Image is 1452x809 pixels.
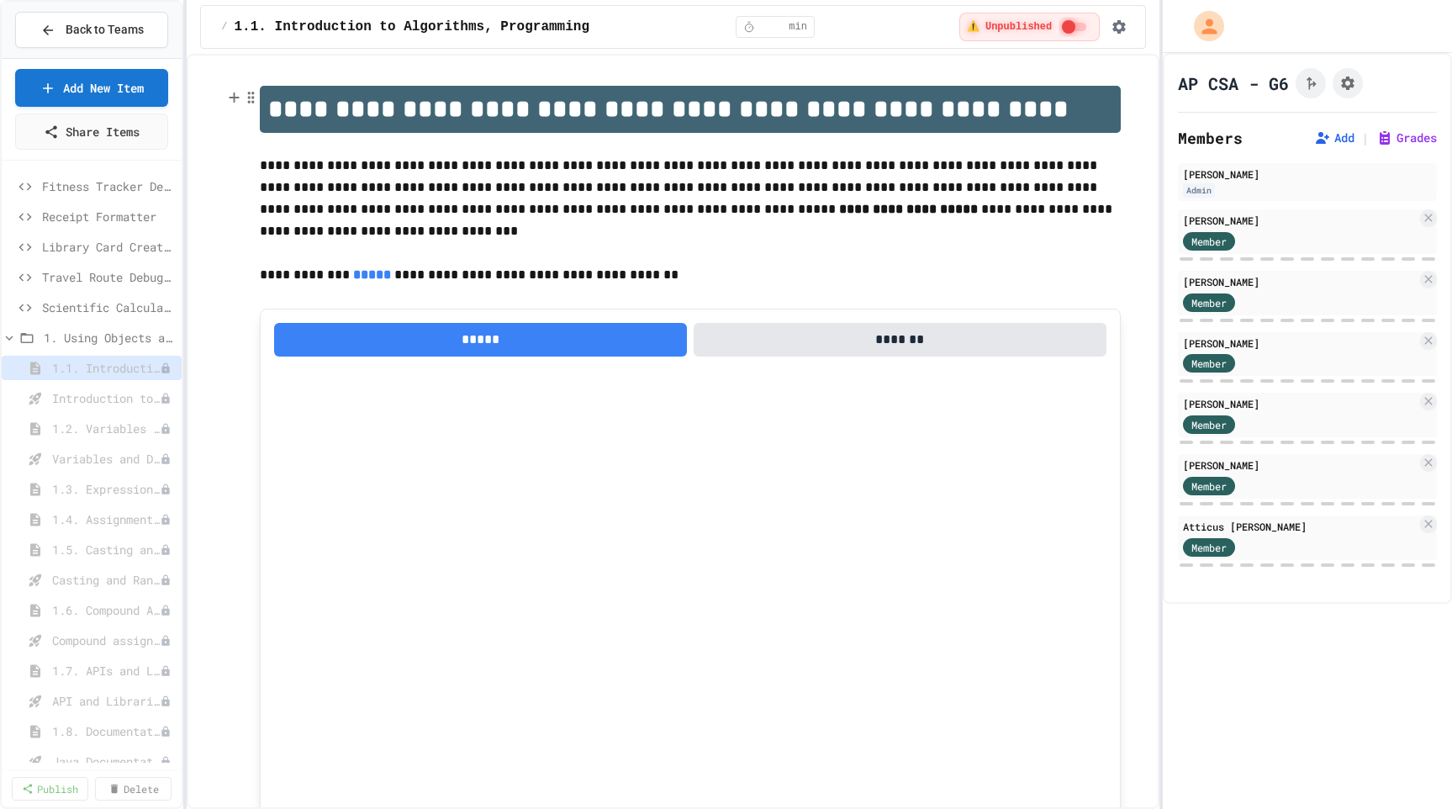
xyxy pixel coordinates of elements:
[160,665,172,677] div: Unpublished
[1183,213,1417,228] div: [PERSON_NAME]
[42,299,175,316] span: Scientific Calculator
[1183,183,1215,198] div: Admin
[52,601,160,619] span: 1.6. Compound Assignment Operators
[42,268,175,286] span: Travel Route Debugger
[1183,396,1417,411] div: [PERSON_NAME]
[1361,128,1370,148] span: |
[1183,519,1417,534] div: Atticus [PERSON_NAME]
[95,777,172,801] a: Delete
[52,450,160,468] span: Variables and Data Types - Quiz
[52,480,160,498] span: 1.3. Expressions and Output [New]
[160,635,172,647] div: Unpublished
[221,20,227,34] span: /
[1191,295,1227,310] span: Member
[1191,234,1227,249] span: Member
[160,544,172,556] div: Unpublished
[52,753,160,770] span: Java Documentation with Comments - Topic 1.8
[1183,457,1417,473] div: [PERSON_NAME]
[1183,167,1432,182] div: [PERSON_NAME]
[160,393,172,404] div: Unpublished
[52,632,160,649] span: Compound assignment operators - Quiz
[160,453,172,465] div: Unpublished
[160,726,172,738] div: Unpublished
[160,514,172,526] div: Unpublished
[52,359,160,377] span: 1.1. Introduction to Algorithms, Programming, and Compilers
[959,13,1100,41] div: ⚠️ Students cannot see this content! Click the toggle to publish it and make it visible to your c...
[1314,130,1354,146] button: Add
[12,777,88,801] a: Publish
[160,423,172,435] div: Unpublished
[1191,479,1227,494] span: Member
[66,21,144,39] span: Back to Teams
[52,510,160,528] span: 1.4. Assignment and Input
[160,574,172,586] div: Unpublished
[1376,130,1437,146] button: Grades
[52,722,160,740] span: 1.8. Documentation with Comments and Preconditions
[160,695,172,707] div: Unpublished
[1191,417,1227,432] span: Member
[1178,126,1243,150] h2: Members
[160,756,172,768] div: Unpublished
[44,329,175,346] span: 1. Using Objects and Methods
[52,420,160,437] span: 1.2. Variables and Data Types
[1176,7,1228,45] div: My Account
[235,17,711,37] span: 1.1. Introduction to Algorithms, Programming, and Compilers
[160,605,172,616] div: Unpublished
[52,692,160,710] span: API and Libraries - Topic 1.7
[42,208,175,225] span: Receipt Formatter
[160,484,172,495] div: Unpublished
[52,541,160,558] span: 1.5. Casting and Ranges of Values
[1183,336,1417,351] div: [PERSON_NAME]
[52,571,160,589] span: Casting and Ranges of variables - Quiz
[52,389,160,407] span: Introduction to Algorithms, Programming, and Compilers
[967,20,1052,34] span: ⚠️ Unpublished
[42,238,175,256] span: Library Card Creator
[15,114,168,150] a: Share Items
[1183,274,1417,289] div: [PERSON_NAME]
[42,177,175,195] span: Fitness Tracker Debugger
[1191,540,1227,555] span: Member
[15,69,168,107] a: Add New Item
[52,662,160,679] span: 1.7. APIs and Libraries
[1296,68,1326,98] button: Click to see fork details
[1178,71,1289,95] h1: AP CSA - G6
[789,20,807,34] span: min
[1333,68,1363,98] button: Assignment Settings
[160,362,172,374] div: Unpublished
[1191,356,1227,371] span: Member
[15,12,168,48] button: Back to Teams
